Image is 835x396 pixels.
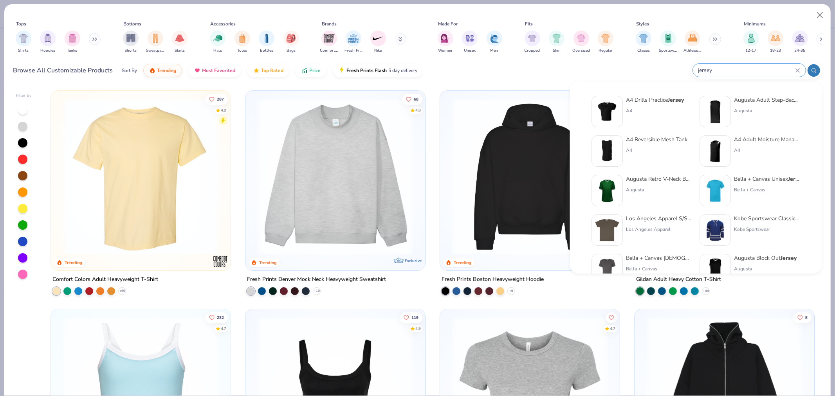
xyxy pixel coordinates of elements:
div: Los Angeles Apparel [626,226,692,233]
span: Slim [553,48,561,54]
span: Hoodies [40,48,55,54]
div: filter for Women [438,31,453,54]
span: Men [491,48,498,54]
div: 4.8 [415,107,421,113]
button: filter button [549,31,564,54]
img: Unisex Image [465,34,474,43]
img: flash.gif [339,67,345,74]
button: filter button [684,31,702,54]
span: + 60 [119,289,125,293]
span: Women [438,48,453,54]
span: + 44 [703,289,709,293]
img: f5d85501-0dbb-4ee4-b115-c08fa3845d83 [253,99,417,255]
img: e86c928a-dc4f-4a50-b882-2b3473525440 [703,257,728,282]
div: Minimums [744,20,766,27]
span: Athleisure [684,48,702,54]
button: filter button [487,31,502,54]
div: Gildan Adult Heavy Cotton T-Shirt [636,275,721,284]
div: Accessories [211,20,236,27]
span: Skirts [175,48,185,54]
div: filter for Sportswear [659,31,677,54]
button: filter button [438,31,453,54]
span: Cropped [525,48,540,54]
div: Bella + Canvas [734,186,800,193]
span: Bottles [260,48,273,54]
span: Top Rated [261,67,283,74]
span: Comfort Colors [320,48,338,54]
img: Athleisure Image [688,34,697,43]
div: filter for Skirts [172,31,188,54]
button: filter button [259,31,274,54]
button: Like [205,312,228,323]
img: 8e230ac9-ab0a-4869-9fb4-406c032185d7 [703,99,728,124]
span: Trending [157,67,176,74]
span: Tanks [67,48,78,54]
div: Augusta Retro V-Neck Baseball [626,175,692,183]
img: Hats Image [213,34,222,43]
button: filter button [598,31,613,54]
div: filter for Slim [549,31,564,54]
button: filter button [123,31,139,54]
button: filter button [146,31,164,54]
img: Men Image [490,34,499,43]
div: filter for Cropped [525,31,540,54]
div: Los Angeles Apparel S/S Fine Crew 4.3 Oz [626,214,692,223]
span: 68 [414,97,418,101]
button: Trending [143,64,182,77]
div: Filter By [16,93,32,99]
span: Exclusive [405,258,422,263]
span: + 9 [509,289,513,293]
button: Close [813,8,828,23]
div: Fits [525,20,533,27]
img: Comfort Colors logo [213,254,228,269]
div: filter for Sweatpants [146,31,164,54]
div: Made For [438,20,458,27]
img: 3b4b787a-648a-437c-ae8b-1e7122f64e98 [703,139,728,163]
div: filter for Athleisure [684,31,702,54]
button: filter button [636,31,651,54]
img: Fresh Prints Image [348,32,359,44]
span: Bags [287,48,296,54]
div: Kobe Sportswear [734,226,800,233]
img: Women Image [441,34,450,43]
img: Cropped Image [528,34,537,43]
img: Classic Image [639,34,648,43]
button: filter button [659,31,677,54]
img: Tanks Image [68,34,77,43]
span: Shorts [125,48,137,54]
button: filter button [172,31,188,54]
div: filter for Unisex [462,31,478,54]
img: TopRated.gif [253,67,260,74]
div: filter for 24-35 [792,31,808,54]
button: Like [400,312,422,323]
span: Regular [599,48,613,54]
div: Augusta [626,186,692,193]
button: filter button [743,31,759,54]
span: 287 [217,97,224,101]
img: adc9af2d-e8b8-4292-b1ad-cbabbfa5031f [595,218,620,242]
div: filter for 12-17 [743,31,759,54]
button: Fresh Prints Flash5 day delivery [333,64,423,77]
img: Slim Image [552,34,561,43]
div: filter for Shirts [16,31,31,54]
button: filter button [320,31,338,54]
img: Sweatpants Image [151,34,160,43]
img: Regular Image [601,34,610,43]
img: 18-23 Image [771,34,780,43]
img: Nike Image [372,32,384,44]
div: Brands [322,20,337,27]
div: filter for Fresh Prints [344,31,362,54]
div: Styles [637,20,649,27]
div: Bella + Canvas [626,265,692,272]
div: Sort By [122,67,137,74]
img: 029b8af0-80e6-406f-9fdc-fdf898547912 [59,99,223,255]
div: A4 Adult Moisture Management V Neck Muscle Shirt [734,135,800,144]
img: bd841bdf-fb10-4456-86b0-19c9ad855866 [595,178,620,203]
span: Most Favorited [202,67,235,74]
span: + 10 [314,289,320,293]
div: Augusta [734,265,797,272]
div: Tops [16,20,26,27]
button: filter button [768,31,783,54]
span: Nike [374,48,382,54]
div: filter for Shorts [123,31,139,54]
